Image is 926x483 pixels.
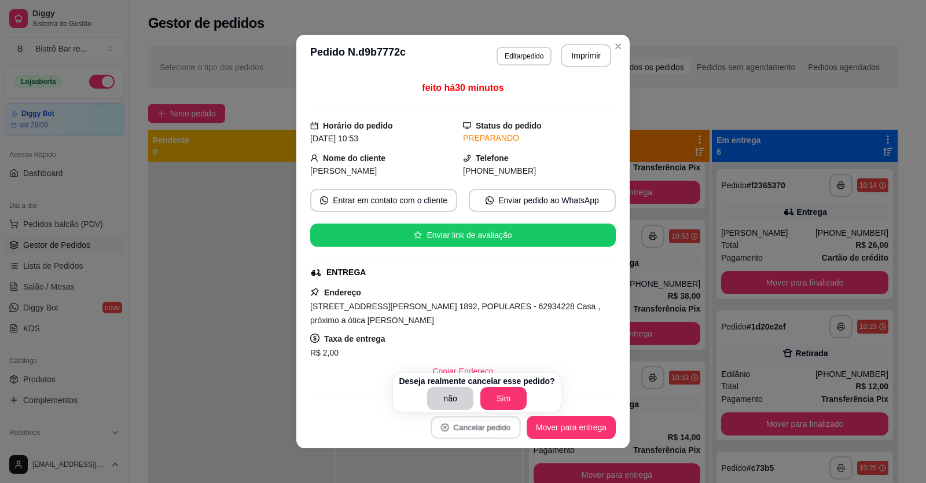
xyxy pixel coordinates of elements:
span: [PHONE_NUMBER] [463,166,536,175]
span: pushpin [310,287,319,297]
button: starEnviar link de avaliação [310,224,616,247]
button: close-circleCancelar pedido [431,416,520,439]
button: Imprimir [561,44,611,67]
span: whats-app [320,196,328,204]
span: star [414,231,422,239]
span: feito há 30 minutos [422,83,504,93]
strong: Telefone [476,153,509,163]
span: [STREET_ADDRESS][PERSON_NAME] 1892, POPULARES - 62934228 Casa , próximo a ótica [PERSON_NAME] [310,302,600,325]
span: close-circle [441,423,449,431]
h3: Pedido N. d9b7772c [310,44,406,67]
span: phone [463,154,471,162]
strong: Nome do cliente [323,153,385,163]
span: user [310,154,318,162]
button: Mover para entrega [527,416,616,439]
p: Deseja realmente cancelar esse pedido? [399,375,554,387]
strong: Taxa de entrega [324,334,385,343]
button: não [427,387,473,410]
span: dollar [310,334,319,343]
span: R$ 2,00 [310,348,339,357]
span: [PERSON_NAME] [310,166,377,175]
button: whats-appEntrar em contato com o cliente [310,189,457,212]
span: calendar [310,122,318,130]
strong: Horário do pedido [323,121,393,130]
button: Editarpedido [497,47,552,65]
button: Copiar Endereço [423,360,502,383]
button: Sim [480,387,527,410]
span: desktop [463,122,471,130]
div: PREPARANDO [463,132,616,144]
strong: Endereço [324,288,361,297]
span: [DATE] 10:53 [310,134,358,143]
button: whats-appEnviar pedido ao WhatsApp [469,189,616,212]
strong: Status do pedido [476,121,542,130]
span: whats-app [486,196,494,204]
div: ENTREGA [326,266,366,279]
button: Close [609,37,627,56]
